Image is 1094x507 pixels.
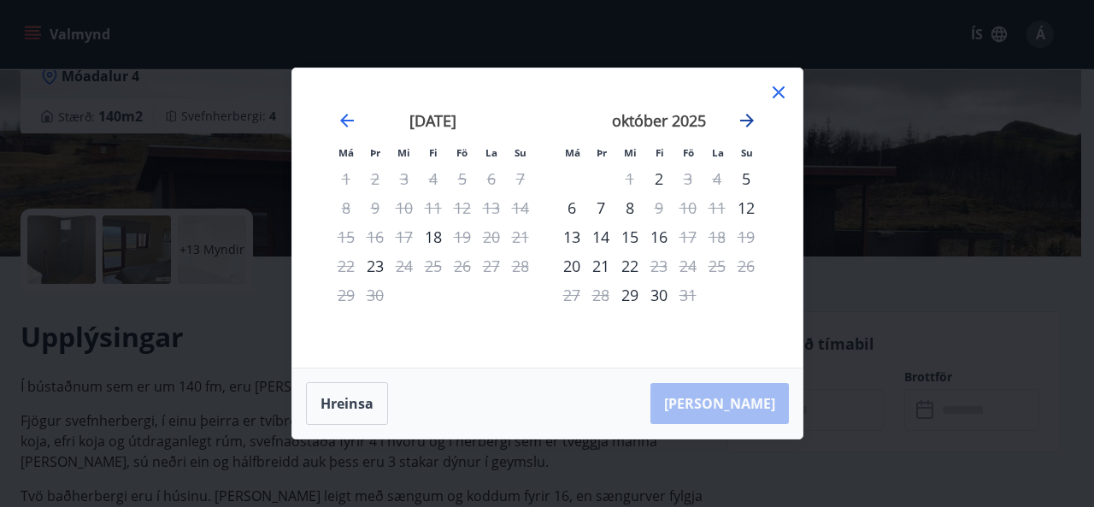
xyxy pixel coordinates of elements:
[419,193,448,222] td: Not available. fimmtudagur, 11. september 2025
[644,222,673,251] div: 16
[390,193,419,222] td: Not available. miðvikudagur, 10. september 2025
[673,222,703,251] td: Not available. föstudagur, 17. október 2025
[586,193,615,222] div: 7
[361,251,390,280] div: Aðeins innritun í boði
[615,193,644,222] div: 8
[673,280,703,310] div: Aðeins útritun í boði
[732,193,761,222] div: Aðeins innritun í boði
[732,193,761,222] td: Choose sunnudagur, 12. október 2025 as your check-in date. It’s available.
[390,222,419,251] td: Not available. miðvikudagur, 17. september 2025
[557,193,586,222] div: 6
[703,193,732,222] td: Not available. laugardagur, 11. október 2025
[448,164,477,193] td: Not available. föstudagur, 5. september 2025
[361,251,390,280] td: Choose þriðjudagur, 23. september 2025 as your check-in date. It’s available.
[332,251,361,280] td: Not available. mánudagur, 22. september 2025
[644,193,673,222] td: Not available. fimmtudagur, 9. október 2025
[673,280,703,310] td: Not available. föstudagur, 31. október 2025
[557,222,586,251] td: Choose mánudagur, 13. október 2025 as your check-in date. It’s available.
[390,251,419,280] div: Aðeins útritun í boði
[448,222,477,251] div: Aðeins útritun í boði
[313,89,782,347] div: Calendar
[332,193,361,222] td: Not available. mánudagur, 8. september 2025
[390,164,419,193] td: Not available. miðvikudagur, 3. september 2025
[712,146,724,159] small: La
[419,222,448,251] td: Choose fimmtudagur, 18. september 2025 as your check-in date. It’s available.
[615,193,644,222] td: Choose miðvikudagur, 8. október 2025 as your check-in date. It’s available.
[477,222,506,251] td: Not available. laugardagur, 20. september 2025
[644,280,673,310] td: Choose fimmtudagur, 30. október 2025 as your check-in date. It’s available.
[703,164,732,193] td: Not available. laugardagur, 4. október 2025
[741,146,753,159] small: Su
[397,146,410,159] small: Mi
[644,251,673,280] div: Aðeins útritun í boði
[644,222,673,251] td: Choose fimmtudagur, 16. október 2025 as your check-in date. It’s available.
[506,164,535,193] td: Not available. sunnudagur, 7. september 2025
[506,193,535,222] td: Not available. sunnudagur, 14. september 2025
[419,251,448,280] td: Not available. fimmtudagur, 25. september 2025
[615,251,644,280] div: 22
[477,251,506,280] td: Not available. laugardagur, 27. september 2025
[586,193,615,222] td: Choose þriðjudagur, 7. október 2025 as your check-in date. It’s available.
[673,193,703,222] td: Not available. föstudagur, 10. október 2025
[361,222,390,251] td: Not available. þriðjudagur, 16. september 2025
[361,280,390,310] td: Not available. þriðjudagur, 30. september 2025
[557,193,586,222] td: Choose mánudagur, 6. október 2025 as your check-in date. It’s available.
[732,222,761,251] td: Not available. sunnudagur, 19. október 2025
[557,251,586,280] td: Choose mánudagur, 20. október 2025 as your check-in date. It’s available.
[586,222,615,251] td: Choose þriðjudagur, 14. október 2025 as your check-in date. It’s available.
[586,251,615,280] div: 21
[565,146,580,159] small: Má
[429,146,438,159] small: Fi
[477,193,506,222] td: Not available. laugardagur, 13. september 2025
[506,222,535,251] td: Not available. sunnudagur, 21. september 2025
[338,146,354,159] small: Má
[732,164,761,193] div: Aðeins innritun í boði
[485,146,497,159] small: La
[506,251,535,280] td: Not available. sunnudagur, 28. september 2025
[673,251,703,280] td: Not available. föstudagur, 24. október 2025
[448,193,477,222] td: Not available. föstudagur, 12. september 2025
[732,164,761,193] td: Choose sunnudagur, 5. október 2025 as your check-in date. It’s available.
[332,164,361,193] td: Not available. mánudagur, 1. september 2025
[361,193,390,222] td: Not available. þriðjudagur, 9. september 2025
[477,164,506,193] td: Not available. laugardagur, 6. september 2025
[703,251,732,280] td: Not available. laugardagur, 25. október 2025
[448,222,477,251] td: Not available. föstudagur, 19. september 2025
[615,251,644,280] td: Choose miðvikudagur, 22. október 2025 as your check-in date. It’s available.
[703,222,732,251] td: Not available. laugardagur, 18. október 2025
[624,146,637,159] small: Mi
[306,382,388,425] button: Hreinsa
[515,146,526,159] small: Su
[557,251,586,280] div: Aðeins innritun í boði
[644,193,673,222] div: Aðeins útritun í boði
[644,280,673,310] div: 30
[456,146,468,159] small: Fö
[409,110,456,131] strong: [DATE]
[332,222,361,251] td: Not available. mánudagur, 15. september 2025
[612,110,706,131] strong: október 2025
[615,222,644,251] td: Choose miðvikudagur, 15. október 2025 as your check-in date. It’s available.
[732,251,761,280] td: Not available. sunnudagur, 26. október 2025
[673,164,703,193] td: Not available. föstudagur, 3. október 2025
[337,110,357,131] div: Move backward to switch to the previous month.
[586,222,615,251] div: 14
[370,146,380,159] small: Þr
[557,280,586,310] td: Not available. mánudagur, 27. október 2025
[586,251,615,280] td: Choose þriðjudagur, 21. október 2025 as your check-in date. It’s available.
[557,222,586,251] div: 13
[737,110,757,131] div: Move forward to switch to the next month.
[586,280,615,310] td: Not available. þriðjudagur, 28. október 2025
[656,146,664,159] small: Fi
[597,146,607,159] small: Þr
[673,222,703,251] div: Aðeins útritun í boði
[644,164,673,193] td: Choose fimmtudagur, 2. október 2025 as your check-in date. It’s available.
[448,251,477,280] td: Not available. föstudagur, 26. september 2025
[644,251,673,280] td: Not available. fimmtudagur, 23. október 2025
[390,251,419,280] td: Not available. miðvikudagur, 24. september 2025
[673,164,703,193] div: Aðeins útritun í boði
[615,164,644,193] td: Not available. miðvikudagur, 1. október 2025
[644,164,673,193] div: Aðeins innritun í boði
[419,222,448,251] div: Aðeins innritun í boði
[361,164,390,193] td: Not available. þriðjudagur, 2. september 2025
[683,146,694,159] small: Fö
